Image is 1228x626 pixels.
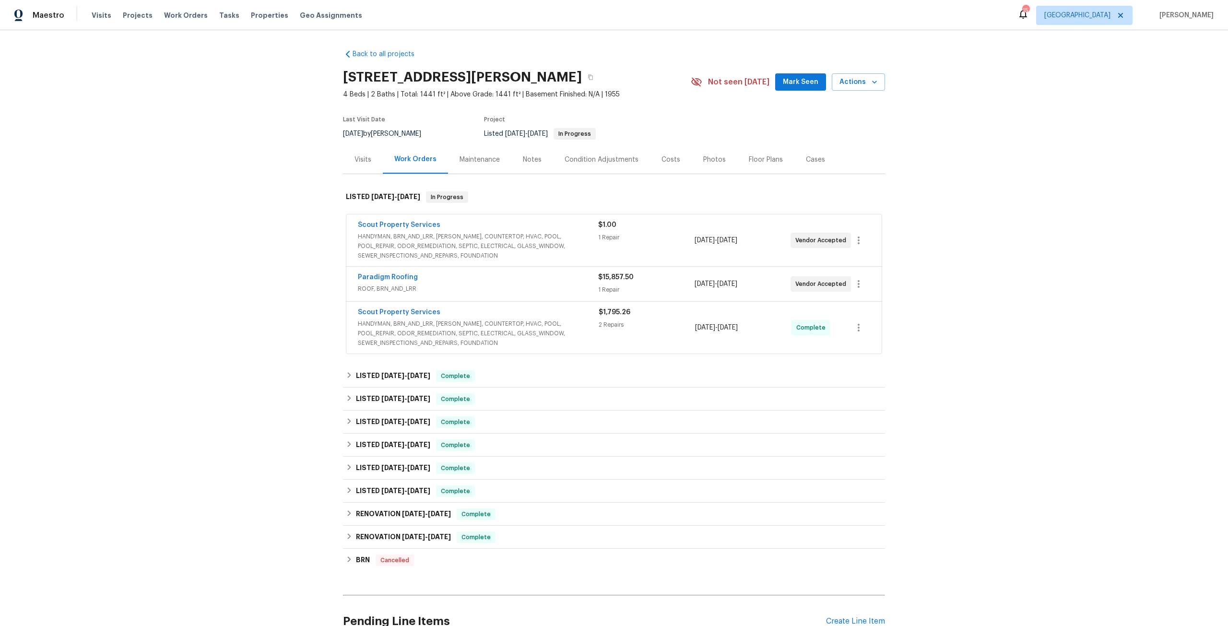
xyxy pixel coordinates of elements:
div: Condition Adjustments [565,155,638,165]
span: [DATE] [717,237,737,244]
span: [DATE] [407,487,430,494]
span: - [381,418,430,425]
span: Maestro [33,11,64,20]
span: [DATE] [397,193,420,200]
span: [DATE] [402,510,425,517]
span: [DATE] [381,418,404,425]
span: HANDYMAN, BRN_AND_LRR, [PERSON_NAME], COUNTERTOP, HVAC, POOL, POOL_REPAIR, ODOR_REMEDIATION, SEPT... [358,232,598,260]
span: Project [484,117,505,122]
a: Back to all projects [343,49,435,59]
span: Complete [437,486,474,496]
span: $1,795.26 [599,309,630,316]
div: Maintenance [460,155,500,165]
span: Properties [251,11,288,20]
span: Vendor Accepted [795,236,850,245]
span: [DATE] [528,130,548,137]
div: RENOVATION [DATE]-[DATE]Complete [343,503,885,526]
h6: LISTED [356,370,430,382]
span: Complete [437,463,474,473]
div: Create Line Item [826,617,885,626]
h6: RENOVATION [356,532,451,543]
span: Actions [839,76,877,88]
span: Last Visit Date [343,117,385,122]
span: Complete [437,394,474,404]
span: Work Orders [164,11,208,20]
span: - [381,441,430,448]
span: Complete [796,323,829,332]
span: [DATE] [407,418,430,425]
span: - [381,372,430,379]
span: ROOF, BRN_AND_LRR [358,284,598,294]
div: LISTED [DATE]-[DATE]Complete [343,411,885,434]
span: [DATE] [505,130,525,137]
span: - [381,395,430,402]
h6: LISTED [356,485,430,497]
div: 15 [1022,6,1029,15]
span: - [402,533,451,540]
span: - [695,236,737,245]
div: LISTED [DATE]-[DATE]Complete [343,480,885,503]
span: [GEOGRAPHIC_DATA] [1044,11,1110,20]
span: In Progress [555,131,595,137]
span: [DATE] [695,237,715,244]
div: 1 Repair [598,233,694,242]
span: [DATE] [717,281,737,287]
span: [PERSON_NAME] [1156,11,1214,20]
div: by [PERSON_NAME] [343,128,433,140]
span: Visits [92,11,111,20]
div: BRN Cancelled [343,549,885,572]
h6: LISTED [346,191,420,203]
h6: LISTED [356,462,430,474]
span: [DATE] [695,324,715,331]
span: - [695,279,737,289]
div: LISTED [DATE]-[DATE]Complete [343,457,885,480]
span: [DATE] [407,441,430,448]
span: [DATE] [381,441,404,448]
span: Listed [484,130,596,137]
h6: LISTED [356,416,430,428]
button: Actions [832,73,885,91]
span: - [402,510,451,517]
a: Scout Property Services [358,222,440,228]
span: Tasks [219,12,239,19]
span: [DATE] [343,130,363,137]
span: In Progress [427,192,467,202]
span: [DATE] [407,372,430,379]
div: Costs [661,155,680,165]
div: LISTED [DATE]-[DATE]Complete [343,434,885,457]
span: Complete [437,417,474,427]
div: 2 Repairs [599,320,695,330]
span: [DATE] [407,464,430,471]
span: 4 Beds | 2 Baths | Total: 1441 ft² | Above Grade: 1441 ft² | Basement Finished: N/A | 1955 [343,90,691,99]
span: [DATE] [428,510,451,517]
span: Vendor Accepted [795,279,850,289]
div: Cases [806,155,825,165]
span: [DATE] [381,372,404,379]
span: [DATE] [695,281,715,287]
a: Scout Property Services [358,309,440,316]
span: [DATE] [407,395,430,402]
h6: LISTED [356,439,430,451]
div: Photos [703,155,726,165]
span: [DATE] [402,533,425,540]
h6: BRN [356,555,370,566]
span: $1.00 [598,222,616,228]
span: HANDYMAN, BRN_AND_LRR, [PERSON_NAME], COUNTERTOP, HVAC, POOL, POOL_REPAIR, ODOR_REMEDIATION, SEPT... [358,319,599,348]
span: Complete [437,371,474,381]
div: RENOVATION [DATE]-[DATE]Complete [343,526,885,549]
span: Geo Assignments [300,11,362,20]
h2: [STREET_ADDRESS][PERSON_NAME] [343,72,582,82]
span: - [505,130,548,137]
span: [DATE] [381,395,404,402]
div: Floor Plans [749,155,783,165]
span: Cancelled [377,555,413,565]
button: Mark Seen [775,73,826,91]
h6: LISTED [356,393,430,405]
span: - [381,464,430,471]
div: LISTED [DATE]-[DATE]Complete [343,388,885,411]
span: - [381,487,430,494]
span: - [695,323,738,332]
div: LISTED [DATE]-[DATE]In Progress [343,182,885,213]
div: Work Orders [394,154,437,164]
span: Not seen [DATE] [708,77,769,87]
